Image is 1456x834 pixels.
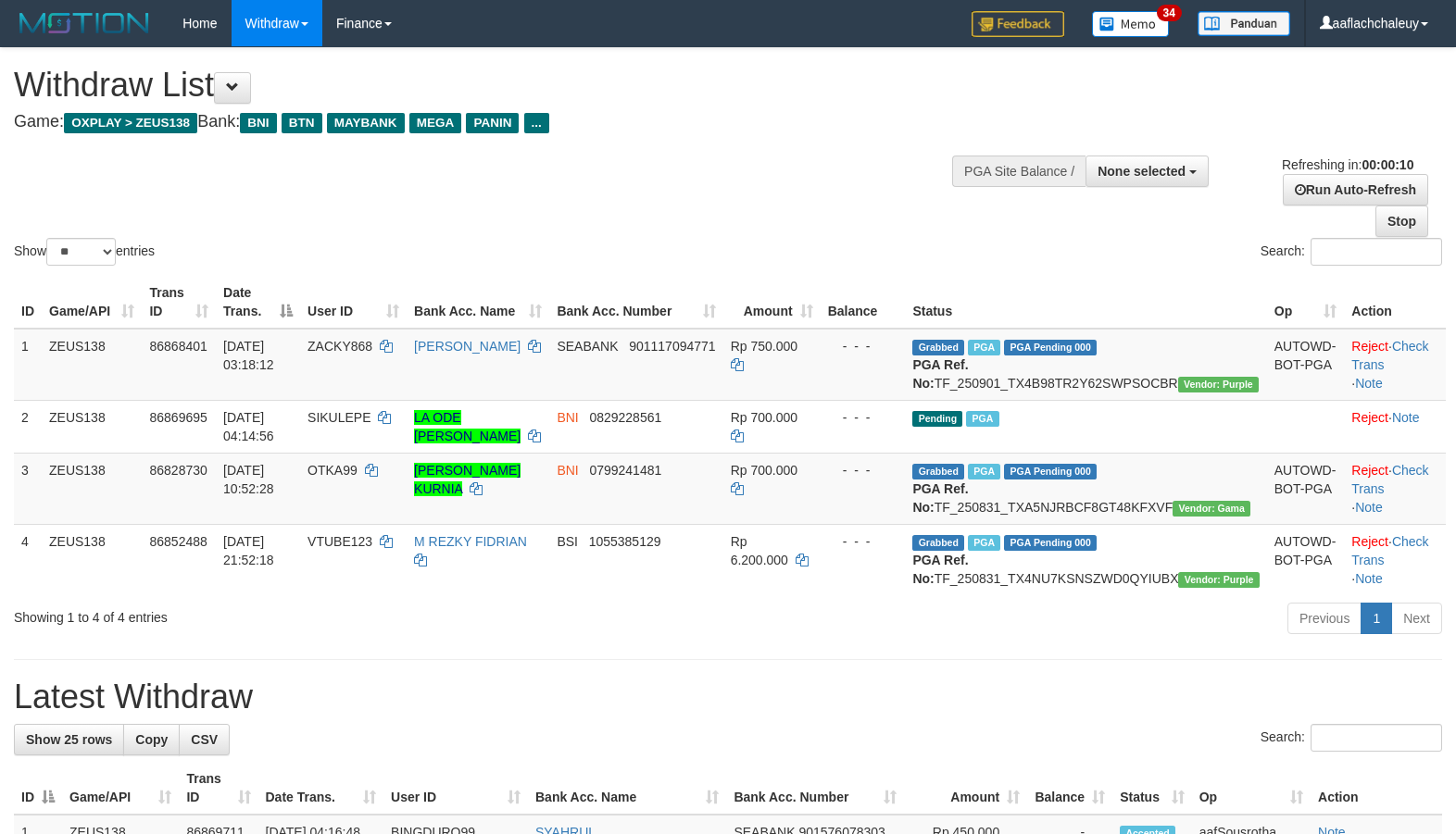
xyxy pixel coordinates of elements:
th: Trans ID: activate to sort column ascending [179,762,257,815]
a: CSV [179,724,230,755]
td: TF_250831_TXA5NJRBCF8GT48KFXVF [905,453,1266,524]
div: - - - [828,408,898,427]
input: Search: [1311,238,1442,266]
th: Op: activate to sort column ascending [1267,276,1345,329]
td: · · [1344,453,1446,524]
th: Status [905,276,1266,329]
input: Search: [1311,724,1442,752]
span: [DATE] 10:52:28 [223,463,274,496]
td: 3 [14,453,42,524]
span: Rp 750.000 [731,339,797,354]
span: Copy 901117094771 to clipboard [629,339,715,354]
th: Game/API: activate to sort column ascending [62,762,179,815]
span: Copy [135,732,168,747]
th: Bank Acc. Number: activate to sort column ascending [726,762,904,815]
span: Rp 6.200.000 [731,534,788,567]
img: Button%20Memo.svg [1092,11,1170,37]
a: Show 25 rows [14,724,124,755]
label: Search: [1261,238,1442,266]
th: Action [1344,276,1446,329]
a: Note [1355,500,1383,515]
span: 86852488 [149,534,207,549]
th: Amount: activate to sort column ascending [904,762,1027,815]
a: Check Trans [1351,339,1428,372]
span: Copy 0829228561 to clipboard [589,410,661,425]
span: BNI [240,113,276,133]
a: Check Trans [1351,463,1428,496]
a: Reject [1351,339,1388,354]
span: ZACKY868 [308,339,372,354]
span: Vendor URL: https://trx4.1velocity.biz [1178,377,1259,392]
td: 1 [14,329,42,401]
span: PGA Pending [1004,340,1097,355]
th: Trans ID: activate to sort column ascending [142,276,216,329]
th: ID [14,276,42,329]
label: Search: [1261,724,1442,752]
span: SIKULEPE [308,410,370,425]
label: Show entries [14,238,155,266]
span: MEGA [409,113,462,133]
th: Bank Acc. Name: activate to sort column ascending [528,762,726,815]
b: PGA Ref. No: [912,553,968,586]
th: Bank Acc. Number: activate to sort column ascending [549,276,722,329]
div: PGA Site Balance / [952,156,1086,187]
td: ZEUS138 [42,453,142,524]
span: BTN [282,113,322,133]
th: Balance: activate to sort column ascending [1027,762,1112,815]
strong: 00:00:10 [1362,157,1413,172]
span: [DATE] 21:52:18 [223,534,274,567]
th: User ID: activate to sort column ascending [300,276,407,329]
span: ... [524,113,549,133]
img: MOTION_logo.png [14,9,155,37]
span: None selected [1098,164,1186,179]
span: Rp 700.000 [731,410,797,425]
span: VTUBE123 [308,534,372,549]
a: Reject [1351,534,1388,549]
span: [DATE] 03:18:12 [223,339,274,372]
th: User ID: activate to sort column ascending [383,762,528,815]
div: - - - [828,337,898,355]
span: Rp 700.000 [731,463,797,478]
span: [DATE] 04:14:56 [223,410,274,443]
span: Grabbed [912,535,964,551]
a: Note [1355,376,1383,391]
span: BSI [557,534,578,549]
th: Date Trans.: activate to sort column descending [216,276,300,329]
b: PGA Ref. No: [912,357,968,391]
th: Status: activate to sort column ascending [1112,762,1192,815]
span: Copy 1055385129 to clipboard [589,534,661,549]
th: Amount: activate to sort column ascending [723,276,821,329]
span: Vendor URL: https://trx31.1velocity.biz [1173,501,1250,517]
span: OXPLAY > ZEUS138 [64,113,197,133]
button: None selected [1086,156,1209,187]
span: BNI [557,463,578,478]
div: - - - [828,461,898,479]
th: Date Trans.: activate to sort column ascending [258,762,384,815]
a: Reject [1351,410,1388,425]
td: 2 [14,400,42,453]
h1: Latest Withdraw [14,678,1442,716]
span: Copy 0799241481 to clipboard [589,463,661,478]
span: Marked by aafanarl [966,411,998,427]
a: Check Trans [1351,534,1428,567]
a: M REZKY FIDRIAN [414,534,527,549]
img: panduan.png [1198,11,1290,36]
td: ZEUS138 [42,524,142,595]
th: Op: activate to sort column ascending [1192,762,1311,815]
span: PANIN [466,113,519,133]
div: Showing 1 to 4 of 4 entries [14,601,593,627]
span: Pending [912,411,962,427]
td: AUTOWD-BOT-PGA [1267,453,1345,524]
a: Note [1392,410,1420,425]
th: ID: activate to sort column descending [14,762,62,815]
span: 34 [1157,5,1182,21]
span: Show 25 rows [26,732,112,747]
a: 1 [1361,603,1392,634]
a: Reject [1351,463,1388,478]
span: Refreshing in: [1282,157,1413,172]
span: SEABANK [557,339,618,354]
td: AUTOWD-BOT-PGA [1267,329,1345,401]
span: PGA Pending [1004,535,1097,551]
span: 86868401 [149,339,207,354]
img: Feedback.jpg [972,11,1064,37]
